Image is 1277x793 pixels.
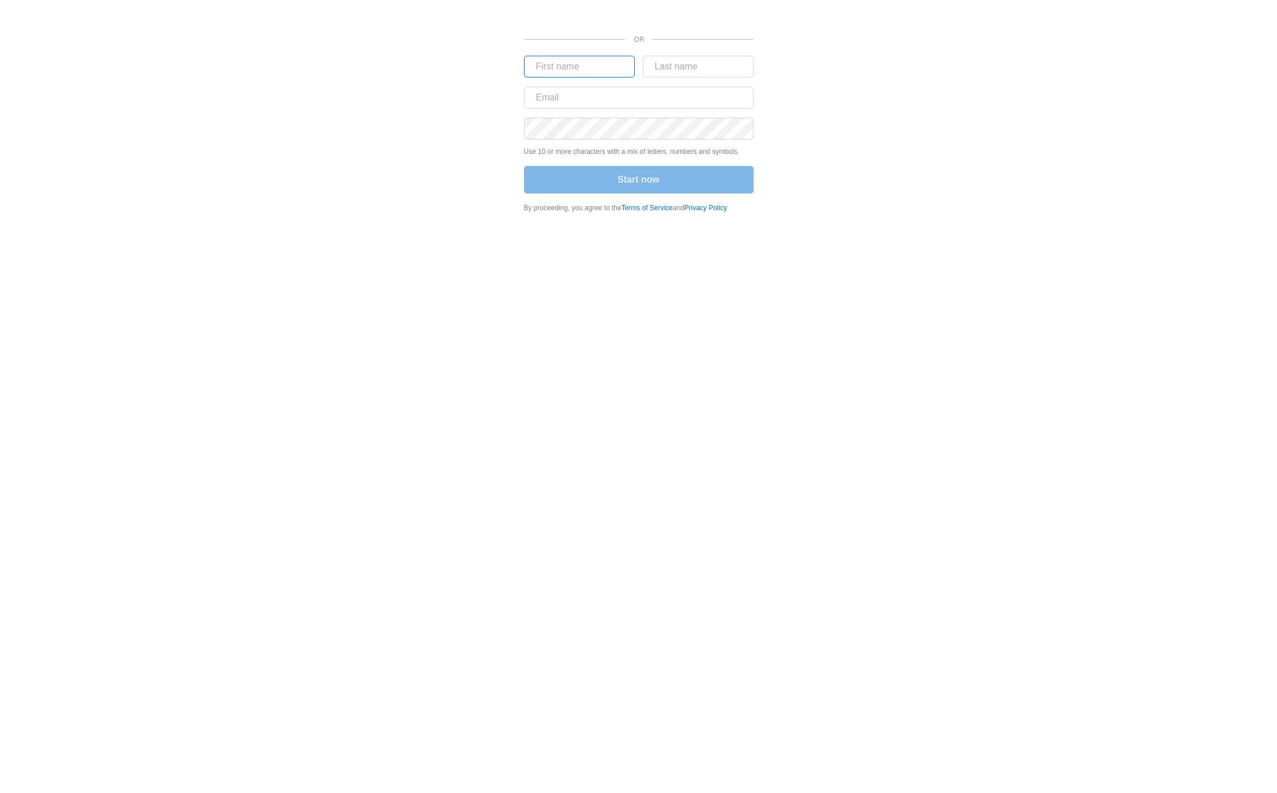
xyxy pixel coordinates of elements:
a: Privacy Policy [684,204,727,212]
input: First name [524,56,635,78]
p: OR [634,34,639,45]
a: Terms of Service [622,204,673,212]
input: Last name [643,56,754,78]
p: Use 10 or more characters with a mix of letters, numbers and symbols. [524,146,754,157]
input: Email [524,87,754,109]
div: By proceeding, you agree to the and [524,203,754,213]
